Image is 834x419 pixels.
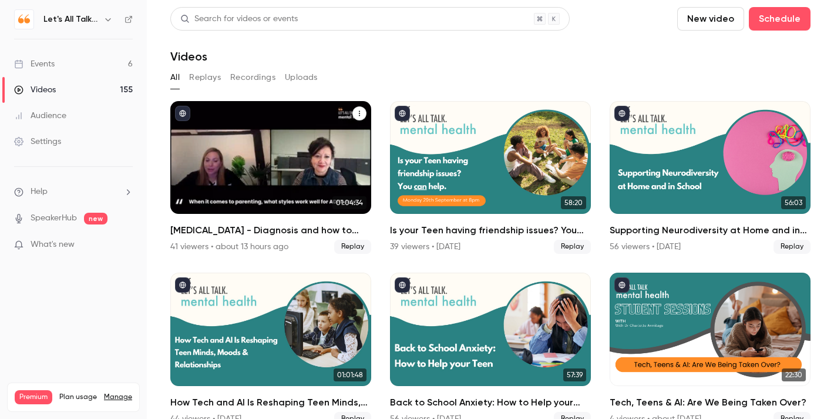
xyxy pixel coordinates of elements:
span: Replay [774,240,811,254]
div: 56 viewers • [DATE] [610,241,681,253]
h6: Let's All Talk Mental Health [43,14,99,25]
li: ADHD - Diagnosis and how to move forward [170,101,371,254]
span: Premium [15,390,52,404]
span: Plan usage [59,393,97,402]
div: Settings [14,136,61,148]
span: 01:01:48 [334,368,366,381]
div: 39 viewers • [DATE] [390,241,460,253]
li: Supporting Neurodiversity at Home and in School [610,101,811,254]
span: 56:03 [781,196,806,209]
button: published [175,277,190,293]
h2: [MEDICAL_DATA] - Diagnosis and how to move forward [170,223,371,237]
span: Replay [334,240,371,254]
div: Audience [14,110,66,122]
button: published [614,277,630,293]
span: What's new [31,239,75,251]
h2: Back to School Anxiety: How to Help your Teen [390,395,591,410]
span: 58:20 [561,196,586,209]
iframe: Noticeable Trigger [119,240,133,250]
h1: Videos [170,49,207,63]
button: Uploads [285,68,318,87]
h2: Tech, Teens & AI: Are We Being Taken Over? [610,395,811,410]
div: Events [14,58,55,70]
button: published [395,277,410,293]
span: Help [31,186,48,198]
h2: Supporting Neurodiversity at Home and in School [610,223,811,237]
span: Replay [554,240,591,254]
span: 57:39 [563,368,586,381]
button: published [395,106,410,121]
button: Schedule [749,7,811,31]
button: Replays [189,68,221,87]
h2: Is your Teen having friendship issues? You can help. [390,223,591,237]
button: Recordings [230,68,275,87]
button: published [614,106,630,121]
span: 22:30 [782,368,806,381]
li: Is your Teen having friendship issues? You can help. [390,101,591,254]
div: Videos [14,84,56,96]
a: 01:04:34[MEDICAL_DATA] - Diagnosis and how to move forward41 viewers • about 13 hours agoReplay [170,101,371,254]
div: Search for videos or events [180,13,298,25]
a: SpeakerHub [31,212,77,224]
a: 58:20Is your Teen having friendship issues? You can help.39 viewers • [DATE]Replay [390,101,591,254]
button: New video [677,7,744,31]
section: Videos [170,7,811,412]
li: help-dropdown-opener [14,186,133,198]
a: Manage [104,393,132,402]
h2: How Tech and AI Is Reshaping Teen Minds, Moods & Relationships [170,395,371,410]
span: new [84,213,107,224]
img: Let's All Talk Mental Health [15,10,33,29]
button: All [170,68,180,87]
a: 56:03Supporting Neurodiversity at Home and in School56 viewers • [DATE]Replay [610,101,811,254]
button: published [175,106,190,121]
span: 01:04:34 [332,196,366,209]
div: 41 viewers • about 13 hours ago [170,241,288,253]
